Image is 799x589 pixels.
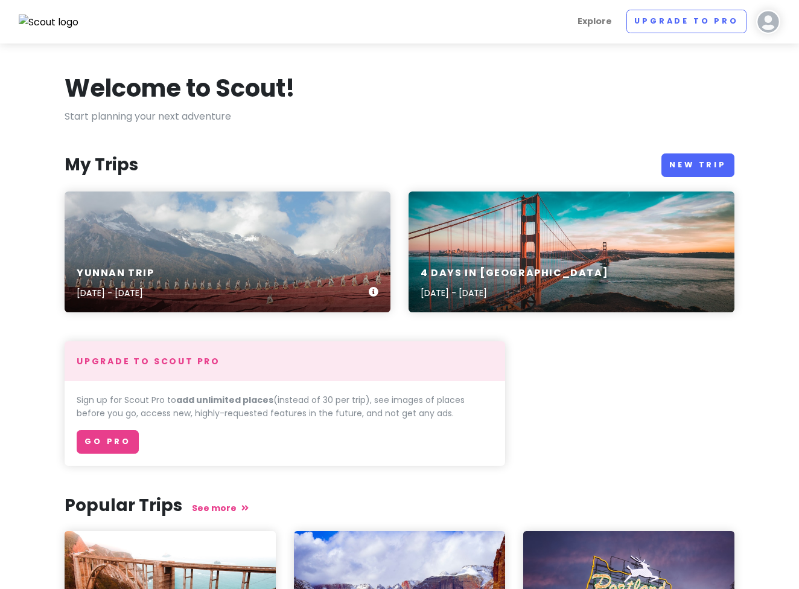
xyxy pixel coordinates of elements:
a: Explore [573,10,617,33]
img: User profile [756,10,780,34]
a: See more [192,502,249,514]
h3: My Trips [65,154,138,176]
a: Upgrade to Pro [626,10,746,33]
h3: Popular Trips [65,495,734,517]
h1: Welcome to Scout! [65,72,295,104]
p: [DATE] - [DATE] [77,286,154,300]
p: Start planning your next adventure [65,109,734,124]
img: Scout logo [19,14,79,30]
p: Sign up for Scout Pro to (instead of 30 per trip), see images of places before you go, access new... [77,393,493,420]
a: 4 Days in [GEOGRAPHIC_DATA][DATE] - [DATE] [409,192,734,312]
h6: Yunnan Trip [77,267,154,280]
a: Go Pro [77,430,139,454]
h4: Upgrade to Scout Pro [77,356,493,367]
p: [DATE] - [DATE] [421,286,608,300]
a: New Trip [661,153,734,177]
strong: add unlimited places [176,394,273,406]
h6: 4 Days in [GEOGRAPHIC_DATA] [421,267,608,280]
a: A group of people standing on top of a red structureYunnan Trip[DATE] - [DATE] [65,192,390,312]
